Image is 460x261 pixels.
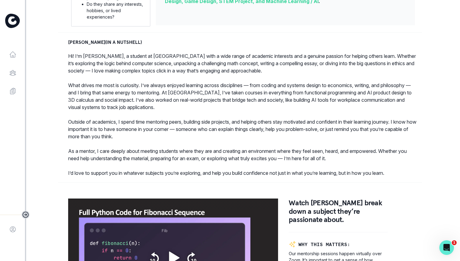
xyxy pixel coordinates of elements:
[68,147,418,162] p: As a mentor, I care deeply about meeting students where they are and creating an environment wher...
[68,38,142,46] p: [PERSON_NAME] (IN A NUTSHELL)
[68,169,418,177] p: I’d love to support you in whatever subjects you’re exploring, and help you build confidence not ...
[289,199,394,224] p: Watch [PERSON_NAME] break down a subject they’re passionate about.
[87,1,144,20] li: Do they share any interests, hobbies, or lived experiences?
[22,211,30,219] button: Toggle sidebar
[5,14,20,28] img: Curious Cardinals Logo
[68,52,418,74] p: Hi! I’m [PERSON_NAME], a student at [GEOGRAPHIC_DATA] with a wide range of academic interests and...
[452,240,457,245] span: 1
[68,82,418,111] p: What drives me most is curiosity. I’ve always enjoyed learning across disciplines — from coding a...
[68,118,418,140] p: Outside of academics, I spend time mentoring peers, building side projects, and helping others st...
[439,240,454,255] iframe: Intercom live chat
[298,241,350,248] p: WHY THIS MATTERS:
